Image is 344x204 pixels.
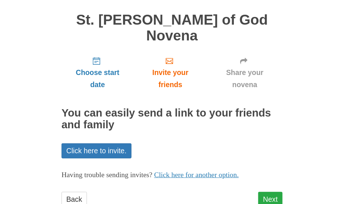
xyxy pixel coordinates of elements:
[62,12,282,43] h1: St. [PERSON_NAME] of God Novena
[62,171,152,179] span: Having trouble sending invites?
[62,51,134,94] a: Choose start date
[69,67,126,91] span: Choose start date
[134,51,207,94] a: Invite your friends
[62,107,282,131] h2: You can easily send a link to your friends and family
[207,51,282,94] a: Share your novena
[214,67,275,91] span: Share your novena
[154,171,239,179] a: Click here for another option.
[141,67,200,91] span: Invite your friends
[62,143,131,158] a: Click here to invite.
